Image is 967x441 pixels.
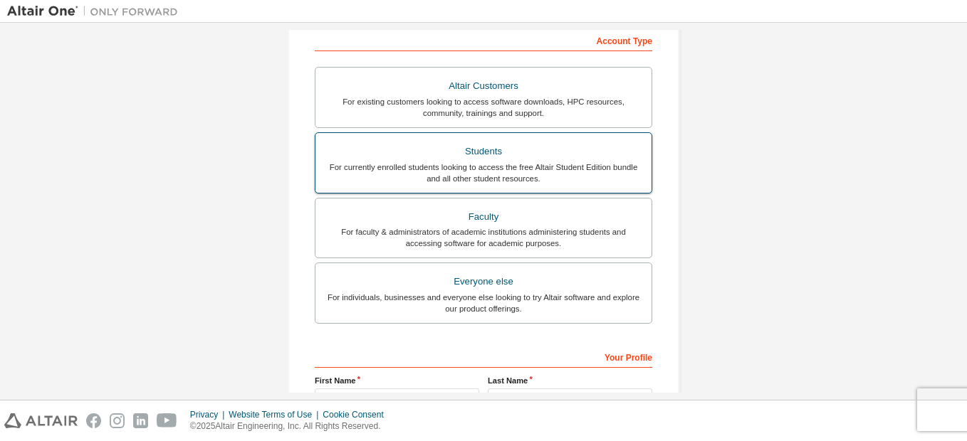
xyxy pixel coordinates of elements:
[324,207,643,227] div: Faculty
[324,161,643,184] div: For currently enrolled students looking to access the free Altair Student Edition bundle and all ...
[324,226,643,249] div: For faculty & administrators of academic institutions administering students and accessing softwa...
[323,409,392,420] div: Cookie Consent
[324,292,643,314] div: For individuals, businesses and everyone else looking to try Altair software and explore our prod...
[315,375,479,386] label: First Name
[315,345,652,368] div: Your Profile
[324,272,643,292] div: Everyone else
[488,375,652,386] label: Last Name
[229,409,323,420] div: Website Terms of Use
[7,4,185,18] img: Altair One
[324,76,643,96] div: Altair Customers
[110,413,125,428] img: instagram.svg
[190,409,229,420] div: Privacy
[324,96,643,119] div: For existing customers looking to access software downloads, HPC resources, community, trainings ...
[315,28,652,51] div: Account Type
[324,142,643,161] div: Students
[133,413,148,428] img: linkedin.svg
[86,413,101,428] img: facebook.svg
[190,420,392,432] p: © 2025 Altair Engineering, Inc. All Rights Reserved.
[157,413,177,428] img: youtube.svg
[4,413,78,428] img: altair_logo.svg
